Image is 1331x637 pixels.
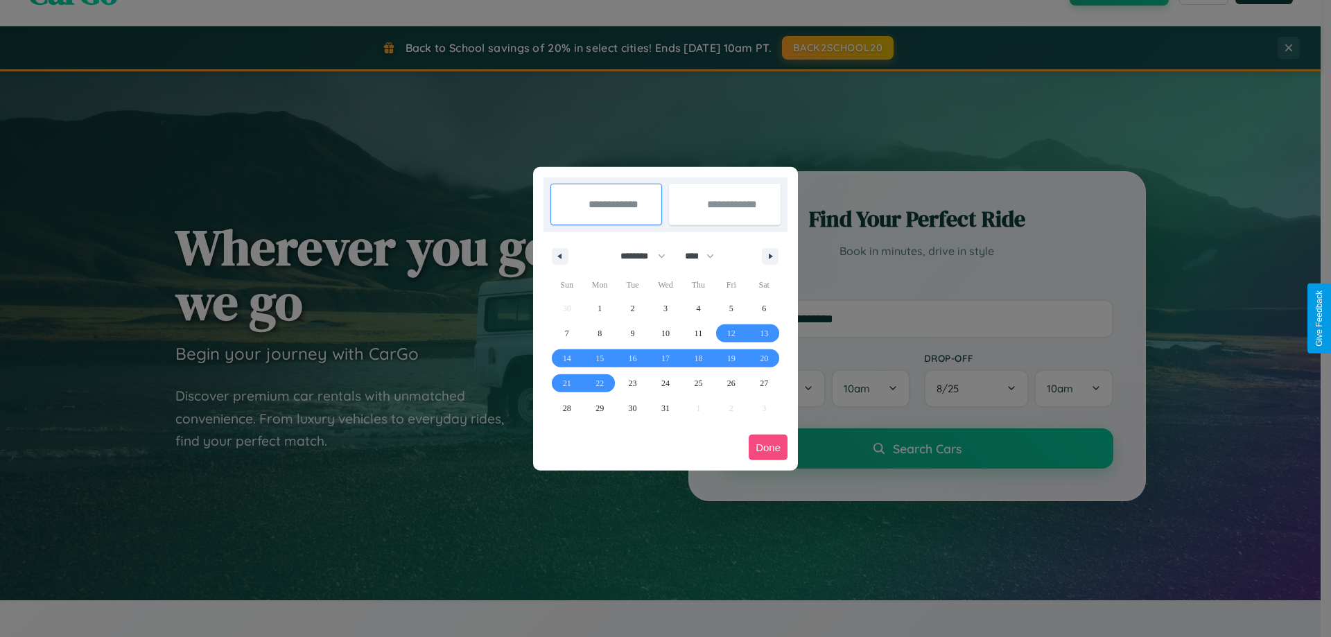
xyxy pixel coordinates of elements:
button: 10 [649,321,681,346]
button: 30 [616,396,649,421]
button: 29 [583,396,616,421]
button: 6 [748,296,781,321]
span: 29 [595,396,604,421]
span: 28 [563,396,571,421]
span: 2 [631,296,635,321]
span: 8 [598,321,602,346]
span: 31 [661,396,670,421]
span: Sun [550,274,583,296]
span: Mon [583,274,616,296]
button: 2 [616,296,649,321]
button: 26 [715,371,747,396]
button: 25 [682,371,715,396]
span: Wed [649,274,681,296]
button: 19 [715,346,747,371]
span: 26 [727,371,736,396]
button: 31 [649,396,681,421]
span: Sat [748,274,781,296]
button: 15 [583,346,616,371]
button: Done [749,435,788,460]
button: 22 [583,371,616,396]
span: 17 [661,346,670,371]
span: 25 [694,371,702,396]
span: 14 [563,346,571,371]
span: 7 [565,321,569,346]
span: 1 [598,296,602,321]
span: 13 [760,321,768,346]
button: 5 [715,296,747,321]
span: 6 [762,296,766,321]
button: 9 [616,321,649,346]
button: 7 [550,321,583,346]
span: 27 [760,371,768,396]
button: 17 [649,346,681,371]
span: 30 [629,396,637,421]
span: 20 [760,346,768,371]
span: 10 [661,321,670,346]
button: 14 [550,346,583,371]
span: Fri [715,274,747,296]
span: 18 [694,346,702,371]
button: 18 [682,346,715,371]
span: 21 [563,371,571,396]
span: 9 [631,321,635,346]
span: 3 [663,296,668,321]
button: 16 [616,346,649,371]
span: 24 [661,371,670,396]
span: 16 [629,346,637,371]
button: 3 [649,296,681,321]
span: 22 [595,371,604,396]
button: 27 [748,371,781,396]
div: Give Feedback [1314,290,1324,347]
span: 5 [729,296,733,321]
span: 12 [727,321,736,346]
button: 28 [550,396,583,421]
span: 4 [696,296,700,321]
span: 15 [595,346,604,371]
span: 11 [695,321,703,346]
button: 13 [748,321,781,346]
button: 23 [616,371,649,396]
button: 8 [583,321,616,346]
button: 20 [748,346,781,371]
span: Thu [682,274,715,296]
button: 11 [682,321,715,346]
button: 1 [583,296,616,321]
button: 12 [715,321,747,346]
span: 19 [727,346,736,371]
span: Tue [616,274,649,296]
button: 4 [682,296,715,321]
span: 23 [629,371,637,396]
button: 24 [649,371,681,396]
button: 21 [550,371,583,396]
